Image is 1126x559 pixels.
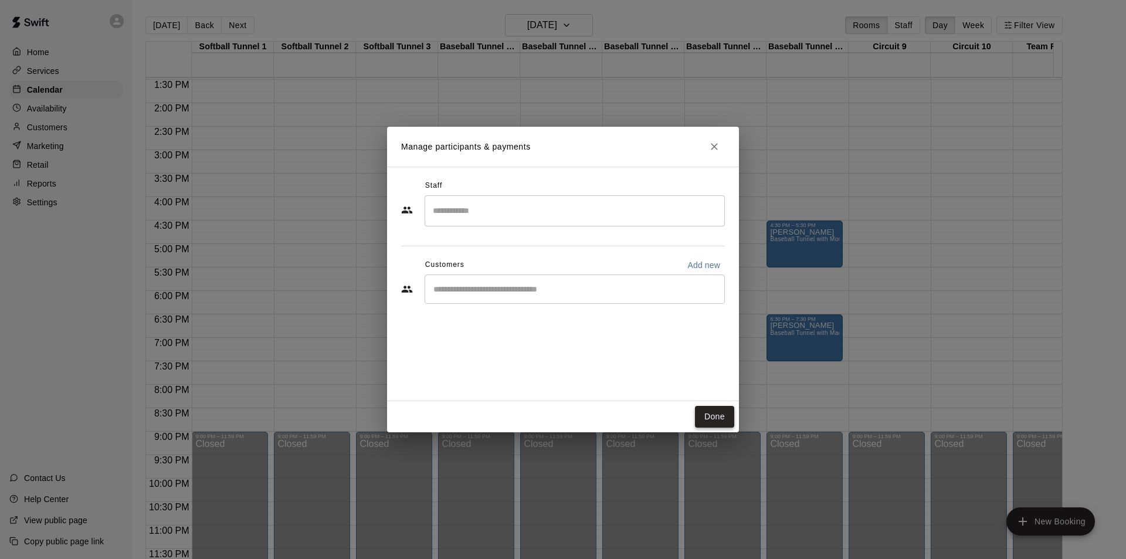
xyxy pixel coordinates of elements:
button: Close [704,136,725,157]
svg: Customers [401,283,413,295]
svg: Staff [401,204,413,216]
p: Manage participants & payments [401,141,531,153]
span: Staff [425,177,442,195]
button: Done [695,406,734,428]
div: Search staff [425,195,725,226]
div: Start typing to search customers... [425,275,725,304]
p: Add new [687,259,720,271]
button: Add new [683,256,725,275]
span: Customers [425,256,464,275]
